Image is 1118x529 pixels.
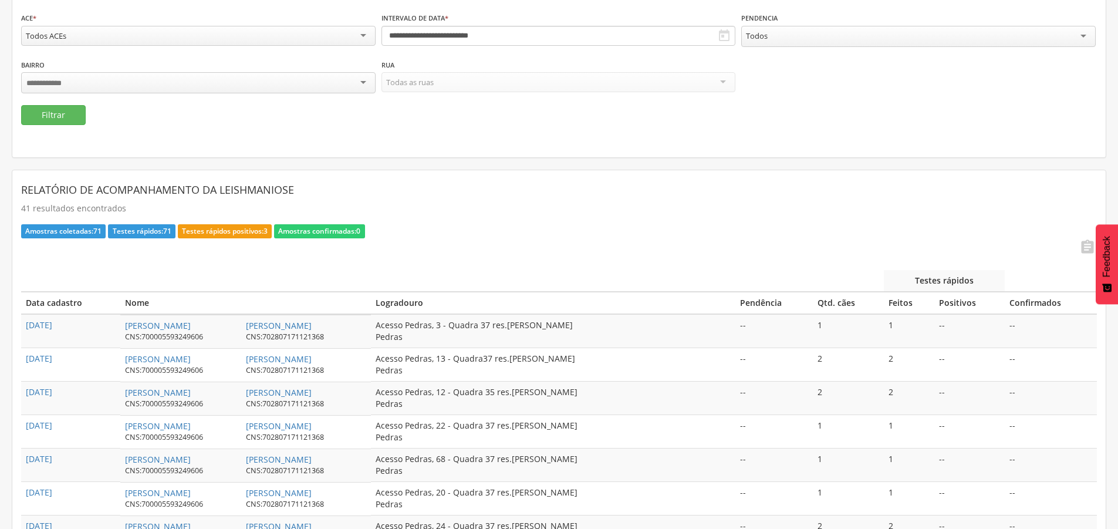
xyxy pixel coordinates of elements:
[813,482,884,515] td: 1
[246,432,324,443] div: CNS:
[246,353,312,365] a: [PERSON_NAME]
[381,14,448,23] label: Intervalo de data
[746,31,768,41] div: Todos
[735,292,813,314] th: Pendência
[1005,415,1097,449] td: --
[371,292,736,314] th: Logradouro
[246,399,324,409] div: CNS:
[125,387,191,398] a: [PERSON_NAME]
[262,432,324,442] span: 702807171121368
[735,382,813,415] td: --
[1005,382,1097,415] td: --
[735,415,813,449] td: --
[141,432,203,442] span: 700005593249606
[934,449,1004,482] td: --
[262,466,324,476] span: 702807171121368
[262,499,324,509] span: 702807171121368
[26,487,52,498] a: [DATE]
[125,454,191,465] a: [PERSON_NAME]
[93,226,102,236] span: 71
[21,292,120,314] th: Data cadastro
[21,200,1097,217] p: 41 resultados encontrados
[356,226,360,236] span: 0
[178,224,272,238] div: Testes rápidos positivos:
[735,482,813,515] td: --
[741,14,778,23] label: Pendencia
[934,415,1004,449] td: --
[246,499,324,510] div: CNS:
[813,449,884,482] td: 1
[371,382,736,415] td: Acesso Pedras, 12 - Quadra 35 res.[PERSON_NAME] Pedras
[274,224,364,238] div: Amostras confirmadas:
[246,320,312,331] a: [PERSON_NAME]
[1005,348,1097,382] td: --
[125,365,245,376] div: CNS:
[264,226,268,236] span: 3
[934,292,1004,314] th: Positivos
[813,292,884,314] th: Qtd. cães
[246,454,312,465] a: [PERSON_NAME]
[934,382,1004,415] td: --
[1005,449,1097,482] td: --
[1102,236,1112,277] span: Feedback
[125,399,245,409] div: CNS:
[884,292,934,314] th: Feitos
[1072,239,1096,258] a: 
[813,415,884,449] td: 1
[125,420,191,432] a: [PERSON_NAME]
[371,348,736,382] td: Acesso Pedras, 13 - Quadra37 res.[PERSON_NAME] Pedras
[108,224,175,238] div: Testes rápidos:
[371,314,736,348] td: Acesso Pedras, 3 - Quadra 37 res.[PERSON_NAME] Pedras
[381,60,394,70] label: Rua
[884,348,934,382] td: 2
[26,420,52,431] a: [DATE]
[141,399,203,409] span: 700005593249606
[884,449,934,482] td: 1
[26,386,52,397] a: [DATE]
[26,319,52,331] a: [DATE]
[120,292,370,314] th: Nome
[125,499,245,510] div: CNS:
[125,432,245,443] div: CNS:
[163,226,171,236] span: 71
[884,270,1005,292] th: Testes rápidos
[125,320,191,331] a: [PERSON_NAME]
[735,314,813,348] td: --
[246,332,324,342] div: CNS:
[262,365,324,375] span: 702807171121368
[735,449,813,482] td: --
[21,179,1097,200] header: Relatório de acompanhamento da Leishmaniose
[141,499,203,509] span: 700005593249606
[262,332,324,342] span: 702807171121368
[125,353,191,365] a: [PERSON_NAME]
[934,482,1004,515] td: --
[125,332,245,342] div: CNS:
[1079,239,1096,255] i: 
[262,399,324,409] span: 702807171121368
[21,14,36,23] label: ACE
[371,449,736,482] td: Acesso Pedras, 68 - Quadra 37 res.[PERSON_NAME] Pedras
[246,466,324,476] div: CNS:
[884,314,934,348] td: 1
[141,365,203,375] span: 700005593249606
[21,60,45,70] label: Bairro
[125,487,191,498] a: [PERSON_NAME]
[1005,314,1097,348] td: --
[884,415,934,449] td: 1
[934,314,1004,348] td: --
[371,482,736,515] td: Acesso Pedras, 20 - Quadra 37 res.[PERSON_NAME] Pedras
[246,487,312,498] a: [PERSON_NAME]
[26,453,52,464] a: [DATE]
[141,332,203,342] span: 700005593249606
[26,353,52,364] a: [DATE]
[813,314,884,348] td: 1
[1005,482,1097,515] td: --
[884,382,934,415] td: 2
[1005,292,1097,314] th: Confirmados
[813,348,884,382] td: 2
[934,348,1004,382] td: --
[1096,224,1118,304] button: Feedback - Mostrar pesquisa
[386,77,434,87] div: Todas as ruas
[735,348,813,382] td: --
[246,420,312,432] a: [PERSON_NAME]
